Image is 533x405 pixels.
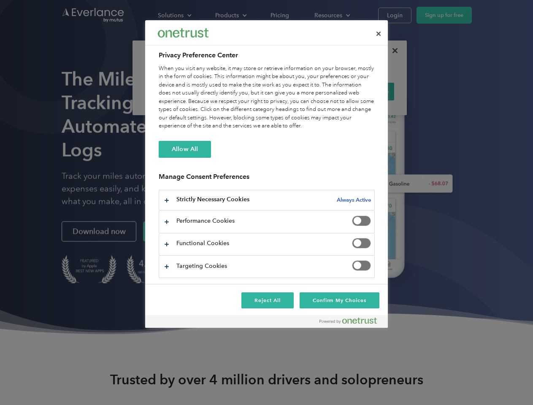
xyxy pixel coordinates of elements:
[319,317,377,324] img: Powered by OneTrust Opens in a new Tab
[145,20,388,328] div: Preference center
[241,292,294,308] button: Reject All
[159,50,375,60] h2: Privacy Preference Center
[369,24,388,43] button: Close
[159,141,211,158] button: Allow All
[300,292,379,308] button: Confirm My Choices
[158,28,208,37] img: Everlance
[158,24,208,41] div: Everlance
[145,20,388,328] div: Privacy Preference Center
[159,173,375,186] h3: Manage Consent Preferences
[319,317,384,328] a: Powered by OneTrust Opens in a new Tab
[159,65,375,130] div: When you visit any website, it may store or retrieve information on your browser, mostly in the f...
